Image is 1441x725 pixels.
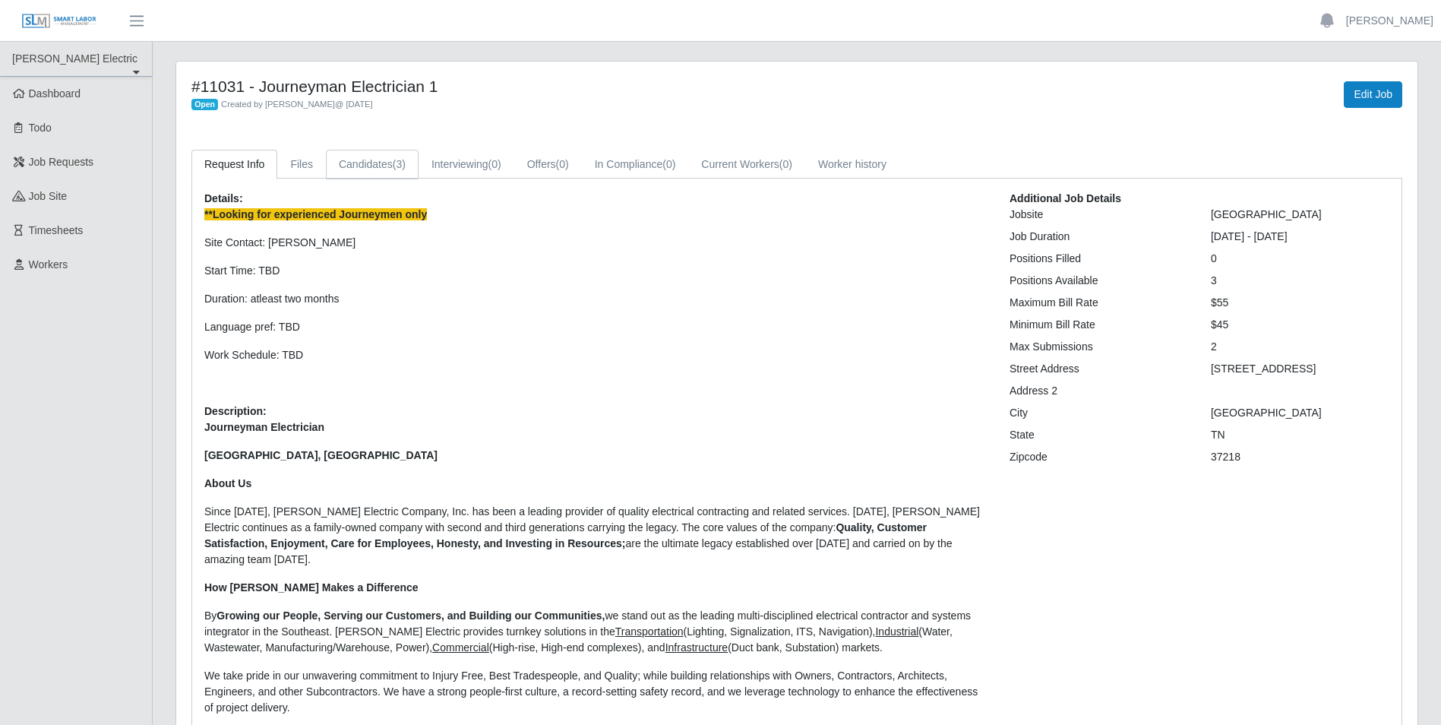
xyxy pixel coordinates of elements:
[1199,251,1401,267] div: 0
[556,158,569,170] span: (0)
[998,449,1199,465] div: Zipcode
[419,150,514,179] a: Interviewing
[1199,427,1401,443] div: TN
[1199,339,1401,355] div: 2
[393,158,406,170] span: (3)
[998,383,1199,399] div: Address 2
[29,122,52,134] span: Todo
[1346,13,1433,29] a: [PERSON_NAME]
[326,150,419,179] a: Candidates
[514,150,582,179] a: Offers
[204,263,987,279] p: Start Time: TBD
[204,521,927,549] strong: Quality, Customer Satisfaction, Enjoyment, Care for Employees, Honesty, and Investing in Resources;
[1199,405,1401,421] div: [GEOGRAPHIC_DATA]
[204,668,987,716] p: We take pride in our unwavering commitment to Injury Free, Best Tradespeople, and Quality; while ...
[1199,229,1401,245] div: [DATE] - [DATE]
[204,421,324,433] strong: Journeyman Electrician
[277,150,326,179] a: Files
[998,229,1199,245] div: Job Duration
[665,641,728,654] u: Infrastructure
[204,319,987,335] p: Language pref: TBD
[662,158,675,170] span: (0)
[998,339,1199,355] div: Max Submissions
[29,190,68,202] span: job site
[1010,192,1121,204] b: Additional Job Details
[1199,295,1401,311] div: $55
[1199,207,1401,223] div: [GEOGRAPHIC_DATA]
[204,208,427,220] strong: **Looking for experienced Journeymen only
[29,156,94,168] span: Job Requests
[688,150,805,179] a: Current Workers
[204,291,987,307] p: Duration: atleast two months
[29,258,68,271] span: Workers
[998,361,1199,377] div: Street Address
[998,405,1199,421] div: City
[29,224,84,236] span: Timesheets
[216,609,605,622] strong: Growing our People, Serving our Customers, and Building our Communities,
[805,150,899,179] a: Worker history
[779,158,792,170] span: (0)
[998,427,1199,443] div: State
[998,251,1199,267] div: Positions Filled
[29,87,81,100] span: Dashboard
[1199,361,1401,377] div: [STREET_ADDRESS]
[204,504,987,568] p: Since [DATE], [PERSON_NAME] Electric Company, Inc. has been a leading provider of quality electri...
[204,449,438,461] strong: [GEOGRAPHIC_DATA], [GEOGRAPHIC_DATA]
[204,235,987,251] p: Site Contact: [PERSON_NAME]
[21,13,97,30] img: SLM Logo
[432,641,489,654] u: Commercial
[204,347,987,363] p: Work Schedule: TBD
[998,317,1199,333] div: Minimum Bill Rate
[582,150,689,179] a: In Compliance
[998,207,1199,223] div: Jobsite
[1199,317,1401,333] div: $45
[204,608,987,656] p: By we stand out as the leading multi-disciplined electrical contractor and systems integrator in ...
[998,273,1199,289] div: Positions Available
[221,100,373,109] span: Created by [PERSON_NAME] @ [DATE]
[1199,273,1401,289] div: 3
[875,625,918,638] u: Industrial
[204,192,243,204] b: Details:
[204,405,267,417] b: Description:
[191,99,218,111] span: Open
[615,625,684,638] u: Transportation
[204,581,419,594] strong: How [PERSON_NAME] Makes a Difference
[488,158,501,170] span: (0)
[998,295,1199,311] div: Maximum Bill Rate
[191,77,888,96] h4: #11031 - Journeyman Electrician 1
[204,477,251,489] strong: About Us
[191,150,277,179] a: Request Info
[1199,449,1401,465] div: 37218
[1344,81,1402,108] a: Edit Job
